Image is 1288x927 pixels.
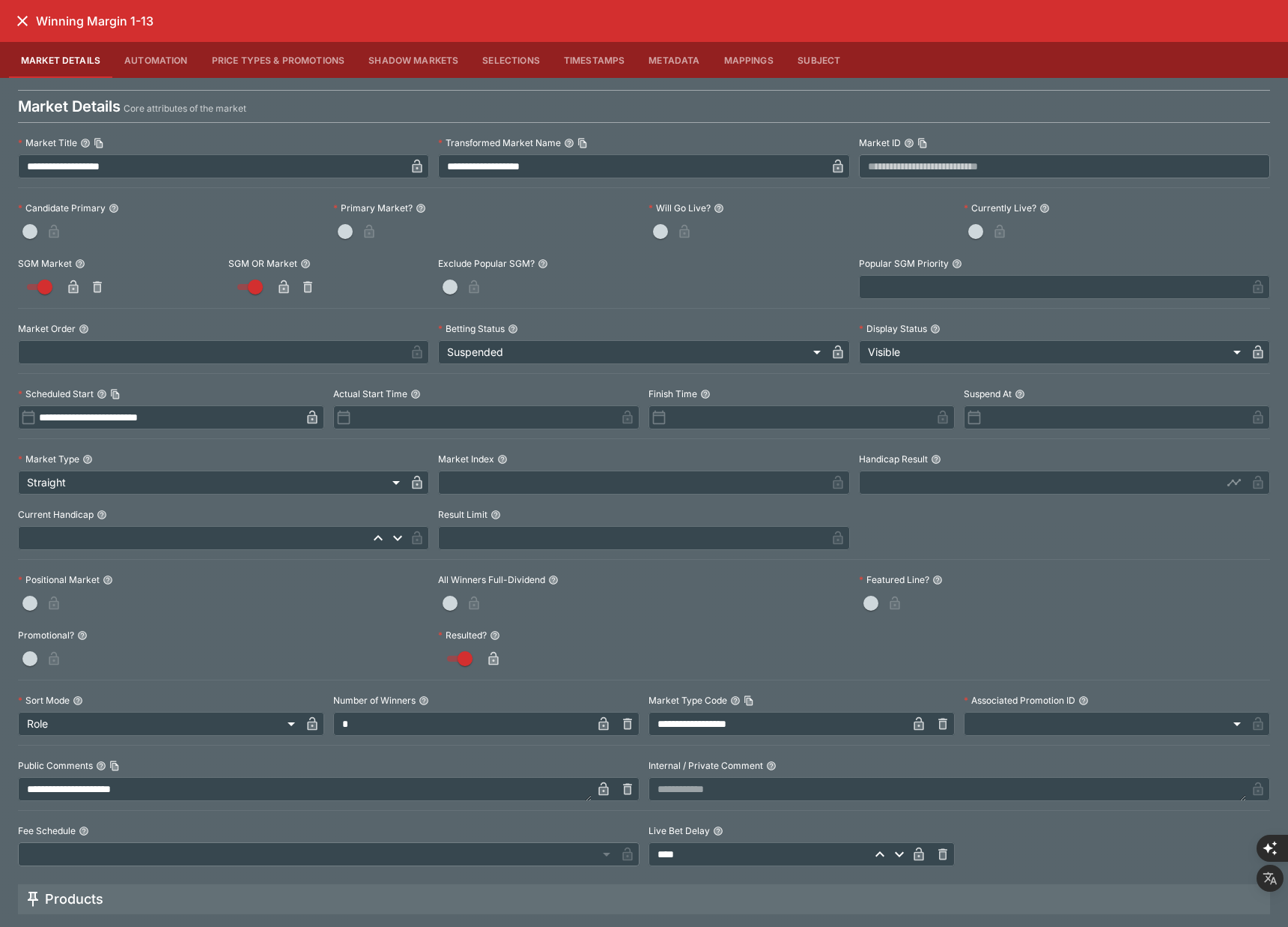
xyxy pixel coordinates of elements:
button: Display Status [930,324,941,334]
button: Currently Live? [1039,203,1050,214]
button: Suspend At [1015,389,1025,399]
button: Market Order [79,324,89,334]
button: Subject [786,42,853,78]
button: SGM Market [75,259,85,269]
p: Market Title [18,136,77,149]
button: Market TitleCopy To Clipboard [80,138,91,148]
p: Current Handicap [18,508,94,521]
button: Copy To Clipboard [577,138,588,148]
p: Exclude Popular SGM? [438,257,535,270]
p: Market Index [438,453,494,465]
button: Automation [112,42,200,78]
p: Market Type [18,453,79,465]
p: Finish Time [648,387,697,400]
p: Featured Line? [859,573,929,586]
button: Popular SGM Priority [952,259,962,269]
div: Straight [18,471,405,495]
p: Currently Live? [964,202,1036,214]
p: Core attributes of the market [124,101,246,116]
button: Featured Line? [932,575,943,585]
button: Metadata [637,42,711,78]
p: Transformed Market Name [438,136,561,149]
button: Copy To Clipboard [744,695,754,706]
p: Candidate Primary [18,202,106,214]
div: Role [18,712,300,736]
p: Actual Start Time [333,387,407,400]
button: Selections [470,42,552,78]
p: SGM OR Market [228,257,297,270]
p: Betting Status [438,322,505,335]
div: Visible [859,340,1246,364]
button: Internal / Private Comment [766,761,777,771]
button: Public CommentsCopy To Clipboard [96,761,106,771]
p: Internal / Private Comment [648,759,763,772]
button: Market IDCopy To Clipboard [904,138,914,148]
button: Transformed Market NameCopy To Clipboard [564,138,574,148]
p: Market Order [18,322,76,335]
p: Suspend At [964,387,1012,400]
button: Price Types & Promotions [200,42,357,78]
button: Actual Start Time [410,389,421,399]
button: Finish Time [700,389,711,399]
button: Market Type [82,454,93,465]
button: Associated Promotion ID [1078,695,1089,706]
p: Sort Mode [18,694,70,707]
p: All Winners Full-Dividend [438,573,545,586]
button: Live Bet Delay [713,826,723,836]
button: Shadow Markets [356,42,470,78]
h6: Winning Margin 1-13 [36,13,154,29]
h4: Market Details [18,97,121,116]
button: Fee Schedule [79,826,89,836]
p: Fee Schedule [18,824,76,837]
p: Market ID [859,136,901,149]
p: Positional Market [18,573,100,586]
button: Number of Winners [419,695,429,706]
button: All Winners Full-Dividend [548,575,559,585]
p: Live Bet Delay [648,824,710,837]
button: Betting Status [508,324,518,334]
h5: Products [45,890,103,908]
button: Copy To Clipboard [94,138,104,148]
button: Timestamps [552,42,637,78]
p: Scheduled Start [18,387,94,400]
p: Result Limit [438,508,487,521]
p: Primary Market? [333,202,413,214]
button: Market Type CodeCopy To Clipboard [730,695,741,706]
button: SGM OR Market [300,259,311,269]
p: Promotional? [18,629,74,641]
button: Market Details [9,42,112,78]
button: Will Go Live? [714,203,724,214]
button: Current Handicap [97,510,107,520]
button: Result Limit [490,510,501,520]
p: Popular SGM Priority [859,257,949,270]
button: Mappings [712,42,786,78]
button: close [9,7,36,34]
button: Positional Market [103,575,113,585]
p: Handicap Result [859,453,928,465]
button: Market Index [497,454,508,465]
button: Scheduled StartCopy To Clipboard [97,389,107,399]
button: Promotional? [77,630,88,641]
p: Market Type Code [648,694,727,707]
button: Handicap Result [931,454,941,465]
button: Exclude Popular SGM? [538,259,548,269]
p: Number of Winners [333,694,416,707]
button: Candidate Primary [109,203,119,214]
div: Suspended [438,340,825,364]
button: Sort Mode [73,695,83,706]
p: SGM Market [18,257,72,270]
p: Public Comments [18,759,93,772]
button: Copy To Clipboard [917,138,928,148]
p: Display Status [859,322,927,335]
button: Copy To Clipboard [109,761,120,771]
button: Primary Market? [416,203,426,214]
p: Will Go Live? [648,202,711,214]
button: Copy To Clipboard [110,389,121,399]
p: Resulted? [438,629,487,641]
button: Resulted? [490,630,500,641]
p: Associated Promotion ID [964,694,1075,707]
